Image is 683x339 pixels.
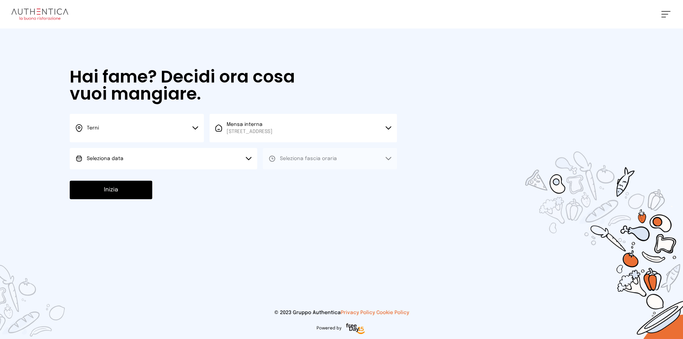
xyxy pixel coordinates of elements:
a: Cookie Policy [376,310,409,315]
button: Inizia [70,181,152,199]
span: [STREET_ADDRESS] [227,128,272,135]
span: Mensa interna [227,121,272,135]
img: logo.8f33a47.png [11,9,68,20]
button: Seleziona fascia oraria [263,148,397,169]
span: Seleziona data [87,156,123,161]
img: sticker-selezione-mensa.70a28f7.png [484,111,683,339]
a: Privacy Policy [341,310,375,315]
h1: Hai fame? Decidi ora cosa vuoi mangiare. [70,68,315,102]
p: © 2023 Gruppo Authentica [11,309,672,316]
img: logo-freeday.3e08031.png [344,322,367,336]
button: Terni [70,114,204,142]
button: Seleziona data [70,148,257,169]
button: Mensa interna[STREET_ADDRESS] [210,114,397,142]
span: Seleziona fascia oraria [280,156,337,161]
span: Terni [87,126,99,131]
span: Powered by [317,325,341,331]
